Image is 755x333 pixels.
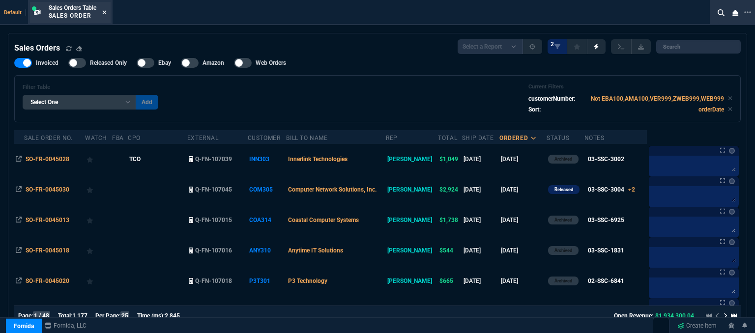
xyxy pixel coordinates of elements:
[588,246,624,255] div: 03-SSC-1831
[288,277,327,284] span: P3 Technology
[499,296,547,327] td: [DATE]
[499,144,547,174] td: [DATE]
[499,174,547,205] td: [DATE]
[462,266,499,296] td: [DATE]
[95,312,120,319] span: Per Page:
[698,106,724,113] code: orderDate
[628,186,635,193] span: +2
[386,205,438,235] td: [PERSON_NAME]
[165,312,180,319] span: 2,845
[16,156,22,163] nx-icon: Open In Opposite Panel
[438,144,462,174] td: $1,049
[58,312,72,319] span: Total:
[554,277,572,285] p: Archived
[438,134,457,142] div: Total
[16,217,22,223] nx-icon: Open In Opposite Panel
[195,156,232,163] span: Q-FN-107039
[112,134,124,142] div: FBA
[248,144,287,174] td: INN303
[26,277,69,284] span: SO-FR-0045020
[588,277,624,285] div: 02-SSC-6841
[462,174,499,205] td: [DATE]
[248,174,287,205] td: COM305
[462,144,499,174] td: [DATE]
[288,186,377,193] span: Computer Network Solutions, Inc.
[499,205,547,235] td: [DATE]
[528,105,541,114] p: Sort:
[554,155,572,163] p: Archived
[248,235,287,266] td: ANY310
[120,311,129,320] span: 25
[26,247,69,254] span: SO-FR-0045018
[49,4,96,11] span: Sales Orders Table
[386,134,398,142] div: Rep
[591,95,724,102] code: Not EBA100,AMA100,VER999,ZWEB999,WEB999
[288,156,348,163] span: Innerlink Technologies
[614,312,653,319] span: Open Revenue:
[26,186,69,193] span: SO-FR-0045030
[87,152,111,166] div: Add to Watchlist
[158,59,171,67] span: Ebay
[256,59,286,67] span: Web Orders
[87,305,111,318] div: Add to Watchlist
[129,156,141,163] span: TCO
[656,40,741,54] input: Search
[584,134,605,142] div: Notes
[49,12,96,20] p: Sales Order
[554,247,572,254] p: Archived
[588,155,624,164] div: 03-SSC-3002
[195,247,232,254] span: Q-FN-107016
[655,312,694,319] span: $1,934,300.04
[462,134,494,142] div: Ship Date
[462,296,499,327] td: [DATE]
[14,42,60,54] h4: Sales Orders
[386,144,438,174] td: [PERSON_NAME]
[187,134,219,142] div: External
[386,174,438,205] td: [PERSON_NAME]
[90,59,127,67] span: Released Only
[26,217,69,223] span: SO-FR-0045013
[195,277,232,284] span: Q-FN-107018
[438,205,462,235] td: $1,738
[554,186,573,194] p: Released
[499,134,528,142] div: ordered
[438,174,462,205] td: $2,924
[386,235,438,266] td: [PERSON_NAME]
[195,217,232,223] span: Q-FN-107015
[248,205,287,235] td: COA314
[286,134,327,142] div: Bill To Name
[4,9,26,16] span: Default
[85,134,107,142] div: Watch
[129,155,185,164] nx-fornida-value: TCO
[673,318,721,333] a: Create Item
[248,296,287,327] td: INN303
[499,235,547,266] td: [DATE]
[386,296,438,327] td: [PERSON_NAME]
[72,312,87,319] span: 1,177
[248,266,287,296] td: P3T301
[16,186,22,193] nx-icon: Open In Opposite Panel
[288,247,343,254] span: Anytime IT Solutions
[87,183,111,196] div: Add to Watchlist
[16,247,22,254] nx-icon: Open In Opposite Panel
[203,59,224,67] span: Amazon
[438,266,462,296] td: $665
[33,311,50,320] span: 1 / 48
[588,216,624,224] div: 03-SSC-6925
[588,185,635,194] div: 03-SSC-3004+2
[462,235,499,266] td: [DATE]
[499,266,547,296] td: [DATE]
[87,244,111,257] div: Add to Watchlist
[547,134,570,142] div: Status
[288,217,359,223] span: Coastal Computer Systems
[528,94,575,103] p: customerNumber:
[248,134,281,142] div: Customer
[744,8,751,17] nx-icon: Open New Tab
[195,186,232,193] span: Q-FN-107045
[728,7,742,19] nx-icon: Close Workbench
[438,296,462,327] td: $995
[551,40,554,48] span: 2
[554,216,572,224] p: Archived
[26,156,69,163] span: SO-FR-0045028
[128,134,141,142] div: CPO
